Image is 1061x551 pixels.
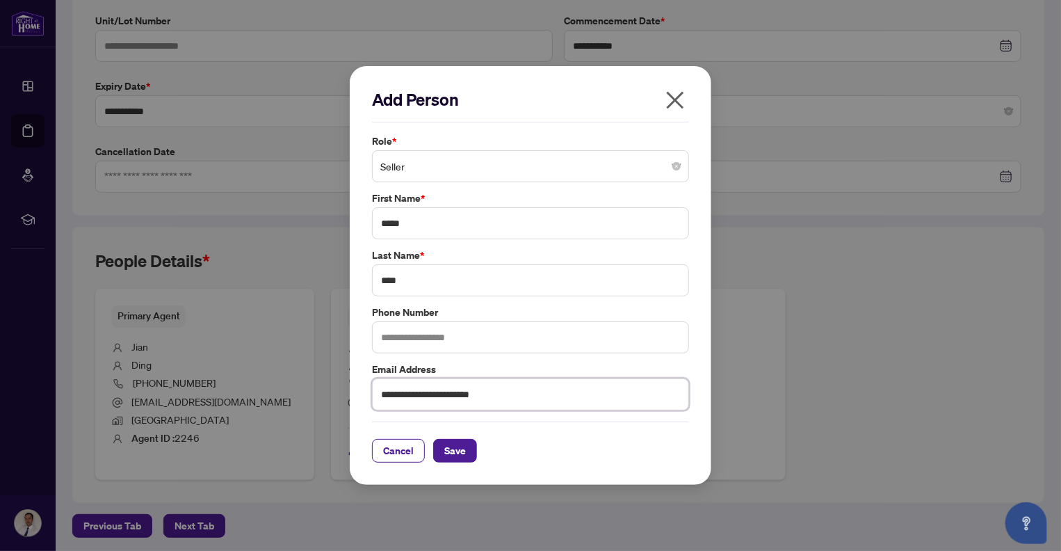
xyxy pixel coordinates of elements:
[372,305,689,320] label: Phone Number
[444,440,466,462] span: Save
[672,162,681,170] span: close-circle
[664,89,686,111] span: close
[433,439,477,463] button: Save
[383,440,414,462] span: Cancel
[372,134,689,149] label: Role
[372,439,425,463] button: Cancel
[372,248,689,263] label: Last Name
[372,191,689,206] label: First Name
[1005,502,1047,544] button: Open asap
[380,153,681,179] span: Seller
[372,88,689,111] h2: Add Person
[372,362,689,377] label: Email Address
